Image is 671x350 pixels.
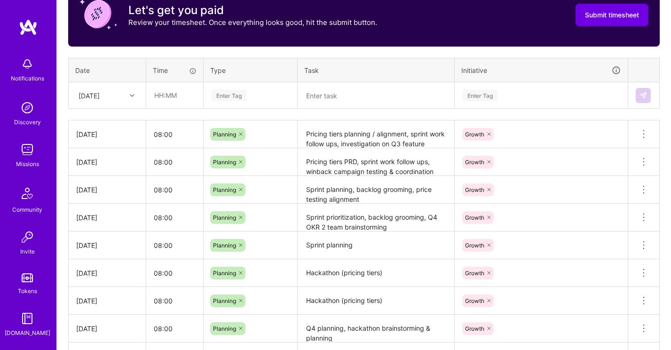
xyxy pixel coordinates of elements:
div: [DATE] [76,157,138,167]
textarea: Q4 planning, hackathon brainstorming & planning [299,316,453,342]
span: Planning [213,186,236,193]
div: Missions [16,159,39,169]
textarea: Sprint planning [299,232,453,258]
span: Growth [465,214,484,221]
div: Discovery [14,117,41,127]
input: HH:MM [146,261,203,286]
img: bell [18,55,37,73]
span: Growth [465,242,484,249]
span: Planning [213,242,236,249]
div: [DATE] [76,213,138,223]
textarea: Sprint prioritization, backlog grooming, Q4 OKR 2 team brainstorming [299,205,453,231]
i: icon Chevron [130,93,134,98]
div: Enter Tag [463,88,497,103]
img: tokens [22,273,33,282]
img: Submit [639,92,647,99]
textarea: Hackathon (pricing tiers) [299,288,453,314]
textarea: Hackathon (pricing tiers) [299,260,453,286]
div: [DATE] [76,185,138,195]
textarea: Pricing tiers PRD, sprint work follow ups, winback campaign testing & coordination [299,149,453,175]
div: [DATE] [76,240,138,250]
div: Enter Tag [212,88,246,103]
img: Invite [18,228,37,247]
div: Notifications [11,73,44,83]
span: Growth [465,325,484,332]
span: Planning [213,214,236,221]
div: Community [12,205,42,215]
input: HH:MM [147,83,203,108]
div: [DATE] [76,296,138,306]
div: [DATE] [79,90,100,100]
img: teamwork [18,140,37,159]
p: Review your timesheet. Once everything looks good, hit the submit button. [128,17,377,27]
input: HH:MM [146,316,203,341]
div: Invite [20,247,35,256]
span: Growth [465,131,484,138]
span: Growth [465,297,484,304]
div: [DATE] [76,268,138,278]
span: Planning [213,270,236,277]
span: Growth [465,159,484,166]
th: Type [204,58,298,82]
span: Planning [213,297,236,304]
textarea: Sprint planning, backlog grooming, price testing alignment [299,177,453,203]
th: Date [69,58,146,82]
input: HH:MM [146,177,203,202]
button: Submit timesheet [576,4,648,26]
input: HH:MM [146,122,203,147]
span: Growth [465,186,484,193]
div: Time [153,65,197,75]
div: Initiative [461,65,621,76]
input: HH:MM [146,233,203,258]
th: Task [298,58,455,82]
img: logo [19,19,38,36]
div: [DATE] [76,129,138,139]
div: [DOMAIN_NAME] [5,328,50,338]
span: Planning [213,131,236,138]
div: Tokens [18,286,37,296]
span: Planning [213,159,236,166]
img: guide book [18,309,37,328]
textarea: Pricing tiers planning / alignment, sprint work follow ups, investigation on Q3 feature implement... [299,121,453,148]
input: HH:MM [146,288,203,313]
span: Planning [213,325,236,332]
input: HH:MM [146,205,203,230]
img: discovery [18,98,37,117]
span: Growth [465,270,484,277]
div: [DATE] [76,324,138,334]
img: Community [16,182,39,205]
input: HH:MM [146,150,203,175]
h3: Let's get you paid [128,3,377,17]
span: Submit timesheet [585,10,639,20]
